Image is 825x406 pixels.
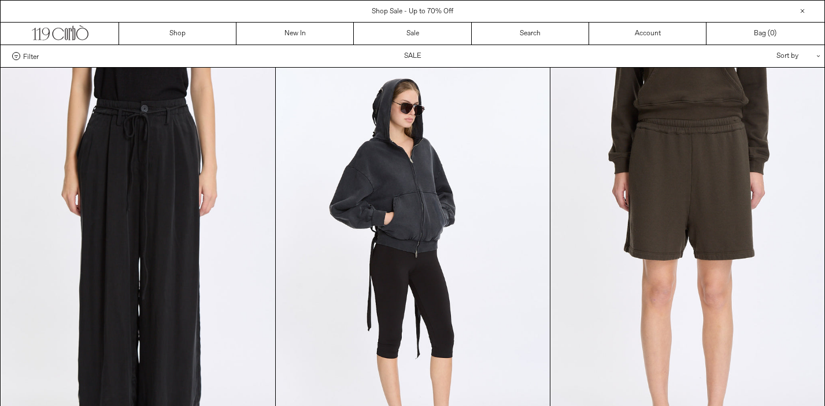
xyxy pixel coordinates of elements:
a: Shop Sale - Up to 70% Off [372,7,453,16]
span: ) [770,28,776,39]
span: Filter [23,52,39,60]
span: 0 [770,29,774,38]
a: Account [589,23,706,45]
a: New In [236,23,354,45]
div: Sort by [709,45,813,67]
a: Shop [119,23,236,45]
a: Search [472,23,589,45]
a: Bag () [706,23,824,45]
a: Sale [354,23,471,45]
